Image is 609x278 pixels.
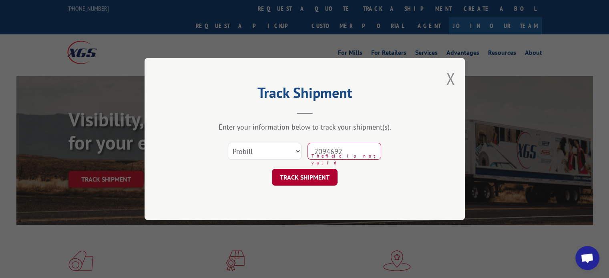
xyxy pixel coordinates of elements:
[272,169,338,186] button: TRACK SHIPMENT
[446,68,455,89] button: Close modal
[185,87,425,102] h2: Track Shipment
[312,153,381,166] span: The field is not valid
[575,246,599,270] div: Open chat
[185,122,425,132] div: Enter your information below to track your shipment(s).
[308,143,381,160] input: Number(s)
